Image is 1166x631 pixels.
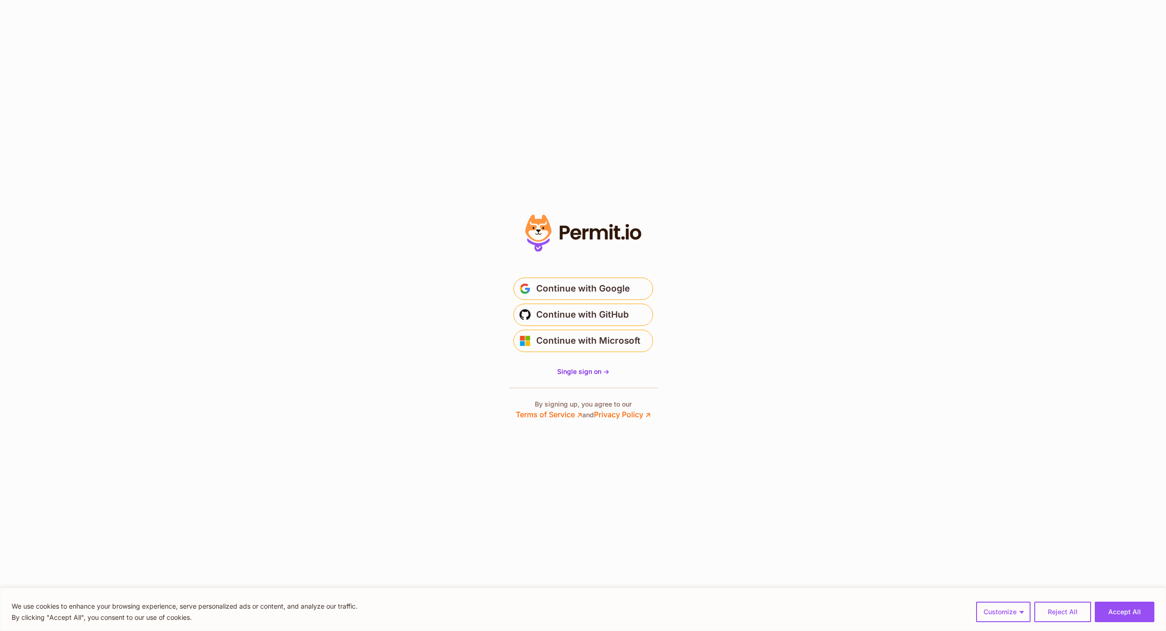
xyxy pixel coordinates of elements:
[536,307,629,322] span: Continue with GitHub
[513,330,653,352] button: Continue with Microsoft
[12,612,357,623] p: By clicking "Accept All", you consent to our use of cookies.
[513,278,653,300] button: Continue with Google
[536,281,630,296] span: Continue with Google
[12,601,357,612] p: We use cookies to enhance your browsing experience, serve personalized ads or content, and analyz...
[1095,602,1154,622] button: Accept All
[594,410,651,419] a: Privacy Policy ↗
[557,367,609,375] span: Single sign on ->
[516,410,582,419] a: Terms of Service ↗
[557,367,609,376] a: Single sign on ->
[1034,602,1091,622] button: Reject All
[536,333,640,348] span: Continue with Microsoft
[976,602,1031,622] button: Customize
[516,400,651,420] p: By signing up, you agree to our and
[513,304,653,326] button: Continue with GitHub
